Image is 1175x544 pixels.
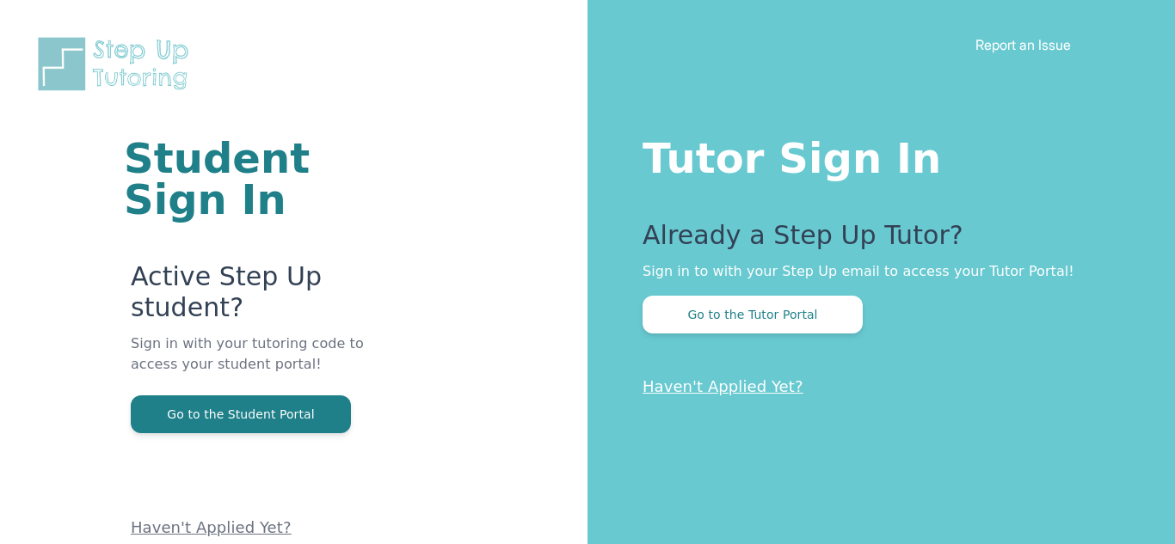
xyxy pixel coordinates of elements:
button: Go to the Tutor Portal [643,296,863,333]
p: Active Step Up student? [131,261,381,333]
a: Go to the Tutor Portal [643,306,863,322]
p: Already a Step Up Tutor? [643,220,1106,261]
a: Haven't Applied Yet? [131,518,292,536]
a: Report an Issue [975,36,1071,53]
h1: Student Sign In [124,138,381,220]
a: Haven't Applied Yet? [643,377,803,395]
a: Go to the Student Portal [131,406,351,422]
h1: Tutor Sign In [643,131,1106,179]
button: Go to the Student Portal [131,395,351,433]
img: Step Up Tutoring horizontal logo [34,34,200,94]
p: Sign in with your tutoring code to access your student portal! [131,333,381,395]
p: Sign in to with your Step Up email to access your Tutor Portal! [643,261,1106,282]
